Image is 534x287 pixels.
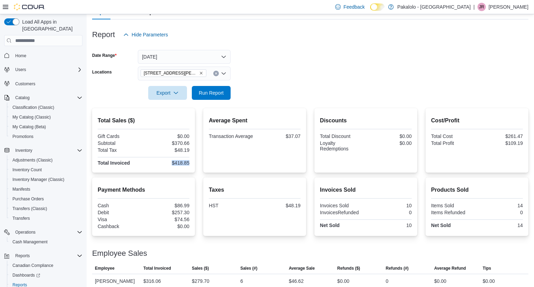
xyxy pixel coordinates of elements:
[337,266,360,271] span: Refunds ($)
[12,263,53,268] span: Canadian Compliance
[386,266,409,271] span: Refunds (#)
[483,266,491,271] span: Tips
[7,270,85,280] a: Dashboards
[10,195,47,203] a: Purchase Orders
[256,133,301,139] div: $37.07
[138,50,231,64] button: [DATE]
[240,266,257,271] span: Sales (#)
[12,80,38,88] a: Customers
[431,210,476,215] div: Items Refunded
[289,266,315,271] span: Average Sale
[95,266,115,271] span: Employee
[10,195,82,203] span: Purchase Orders
[1,65,85,75] button: Users
[12,216,30,221] span: Transfers
[320,186,412,194] h2: Invoices Sold
[370,3,385,11] input: Dark Mode
[221,71,226,76] button: Open list of options
[143,266,171,271] span: Total Invoiced
[98,160,130,166] strong: Total Invoiced
[145,160,190,166] div: $418.85
[98,140,142,146] div: Subtotal
[12,51,82,60] span: Home
[12,252,33,260] button: Reports
[7,155,85,165] button: Adjustments (Classic)
[92,69,112,75] label: Locations
[479,203,523,208] div: 14
[12,239,47,245] span: Cash Management
[320,140,365,151] div: Loyalty Redemptions
[145,224,190,229] div: $0.00
[12,94,32,102] button: Catalog
[15,67,26,72] span: Users
[7,122,85,132] button: My Catalog (Beta)
[1,251,85,261] button: Reports
[367,203,412,208] div: 10
[7,194,85,204] button: Purchase Orders
[1,227,85,237] button: Operations
[12,105,54,110] span: Classification (Classic)
[98,147,142,153] div: Total Tax
[12,114,51,120] span: My Catalog (Classic)
[209,186,301,194] h2: Taxes
[367,223,412,228] div: 10
[10,205,50,213] a: Transfers (Classic)
[431,203,476,208] div: Items Sold
[12,228,38,236] button: Operations
[98,186,189,194] h2: Payment Methods
[148,86,187,100] button: Export
[12,146,82,155] span: Inventory
[12,134,34,139] span: Promotions
[10,113,82,121] span: My Catalog (Classic)
[7,175,85,184] button: Inventory Manager (Classic)
[240,277,243,285] div: 6
[12,146,35,155] button: Inventory
[12,79,82,88] span: Customers
[1,50,85,60] button: Home
[434,266,466,271] span: Average Refund
[10,271,82,279] span: Dashboards
[10,205,82,213] span: Transfers (Classic)
[121,28,171,42] button: Hide Parameters
[145,217,190,222] div: $74.56
[10,156,82,164] span: Adjustments (Classic)
[10,166,45,174] a: Inventory Count
[12,196,44,202] span: Purchase Orders
[483,277,495,285] div: $0.00
[10,261,82,270] span: Canadian Compliance
[12,252,82,260] span: Reports
[19,18,82,32] span: Load All Apps in [GEOGRAPHIC_DATA]
[10,103,57,112] a: Classification (Classic)
[10,103,82,112] span: Classification (Classic)
[10,238,82,246] span: Cash Management
[431,133,476,139] div: Total Cost
[12,66,82,74] span: Users
[12,177,64,182] span: Inventory Manager (Classic)
[12,272,40,278] span: Dashboards
[10,175,82,184] span: Inventory Manager (Classic)
[10,175,67,184] a: Inventory Manager (Classic)
[141,69,206,77] span: 385 Tompkins Avenue
[10,261,56,270] a: Canadian Compliance
[199,71,203,75] button: Remove 385 Tompkins Avenue from selection in this group
[256,203,301,208] div: $48.19
[92,53,117,58] label: Date Range
[320,133,365,139] div: Total Discount
[386,277,389,285] div: 0
[12,94,82,102] span: Catalog
[10,271,43,279] a: Dashboards
[192,277,210,285] div: $279.70
[145,147,190,153] div: $48.19
[15,253,30,259] span: Reports
[367,210,412,215] div: 0
[7,165,85,175] button: Inventory Count
[479,3,484,11] span: JR
[7,132,85,141] button: Promotions
[489,3,528,11] p: [PERSON_NAME]
[10,156,55,164] a: Adjustments (Classic)
[98,217,142,222] div: Visa
[320,203,365,208] div: Invoices Sold
[145,210,190,215] div: $257.30
[143,277,161,285] div: $316.06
